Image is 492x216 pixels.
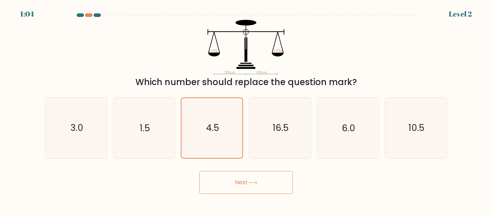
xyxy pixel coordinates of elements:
text: 10.5 [408,122,424,135]
text: 16.5 [273,122,289,135]
div: Level 2 [449,9,472,19]
tspan: 4.5 kg [274,48,283,53]
text: 6.0 [342,122,355,135]
text: 4.5 [206,122,219,134]
button: Next [199,171,293,194]
text: 1.5 [140,122,150,135]
text: 3.0 [70,122,83,135]
div: Which number should replace the question mark? [49,76,443,89]
tspan: 135 cm [224,70,235,75]
tspan: ? kg [211,48,218,53]
tspan: 135 cm [256,70,267,75]
div: 1:04 [20,9,34,19]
